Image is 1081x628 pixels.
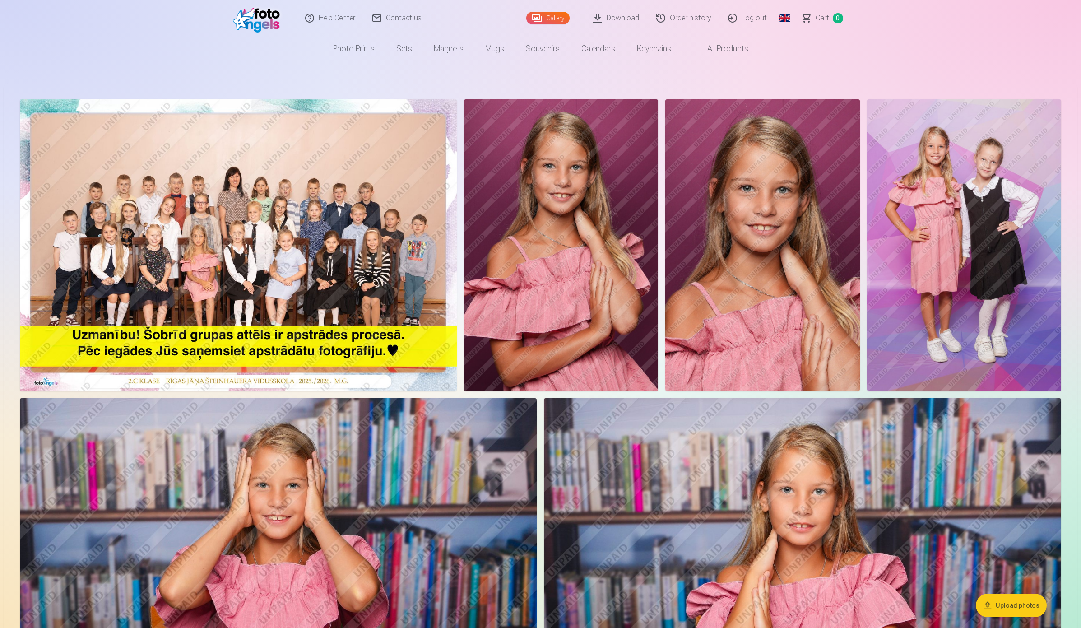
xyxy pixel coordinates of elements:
[385,36,423,61] a: Sets
[423,36,474,61] a: Magnets
[526,12,570,24] a: Gallery
[515,36,571,61] a: Souvenirs
[833,13,843,23] span: 0
[571,36,626,61] a: Calendars
[626,36,682,61] a: Keychains
[976,594,1047,617] button: Upload photos
[816,13,829,23] span: Сart
[233,4,285,33] img: /fa1
[322,36,385,61] a: Photo prints
[682,36,759,61] a: All products
[474,36,515,61] a: Mugs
